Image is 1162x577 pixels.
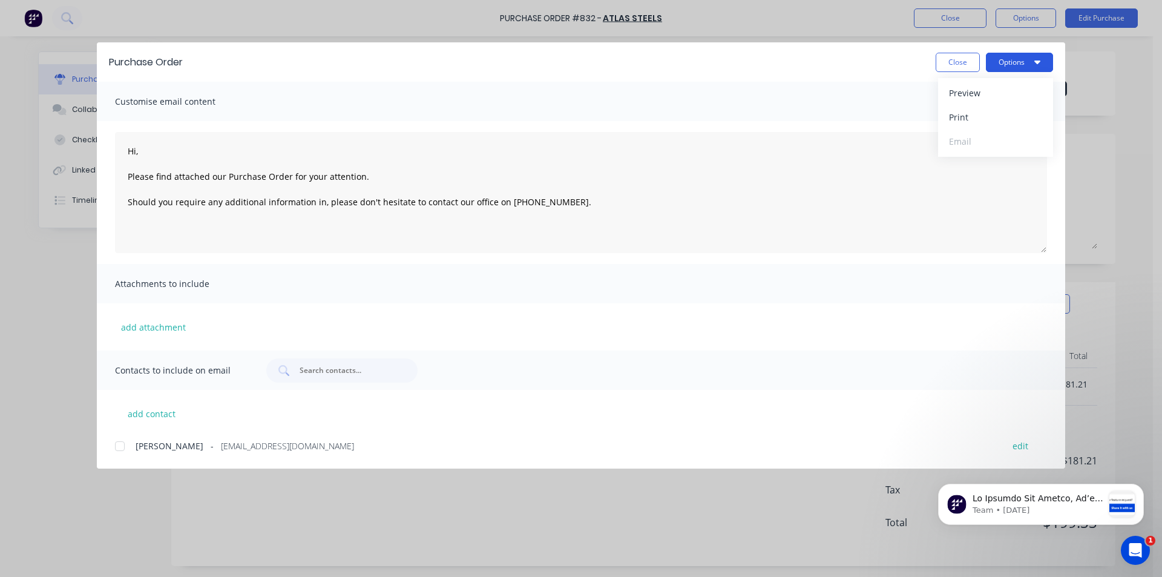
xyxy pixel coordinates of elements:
[936,53,980,72] button: Close
[221,440,354,452] span: [EMAIL_ADDRESS][DOMAIN_NAME]
[115,404,188,423] button: add contact
[1005,437,1036,453] button: edit
[136,440,203,452] span: [PERSON_NAME]
[986,53,1053,72] button: Options
[115,132,1047,253] textarea: Hi, Please find attached our Purchase Order for your attention. Should you require any additional...
[1146,536,1155,546] span: 1
[1121,536,1150,565] iframe: Intercom live chat
[115,275,248,292] span: Attachments to include
[949,133,1042,150] div: Email
[53,45,183,56] p: Message from Team, sent 2w ago
[298,364,399,377] input: Search contacts...
[115,93,248,110] span: Customise email content
[211,440,214,452] span: -
[920,460,1162,544] iframe: Intercom notifications message
[949,84,1042,102] div: Preview
[115,318,192,336] button: add attachment
[115,362,248,379] span: Contacts to include on email
[109,55,183,70] div: Purchase Order
[949,108,1042,126] div: Print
